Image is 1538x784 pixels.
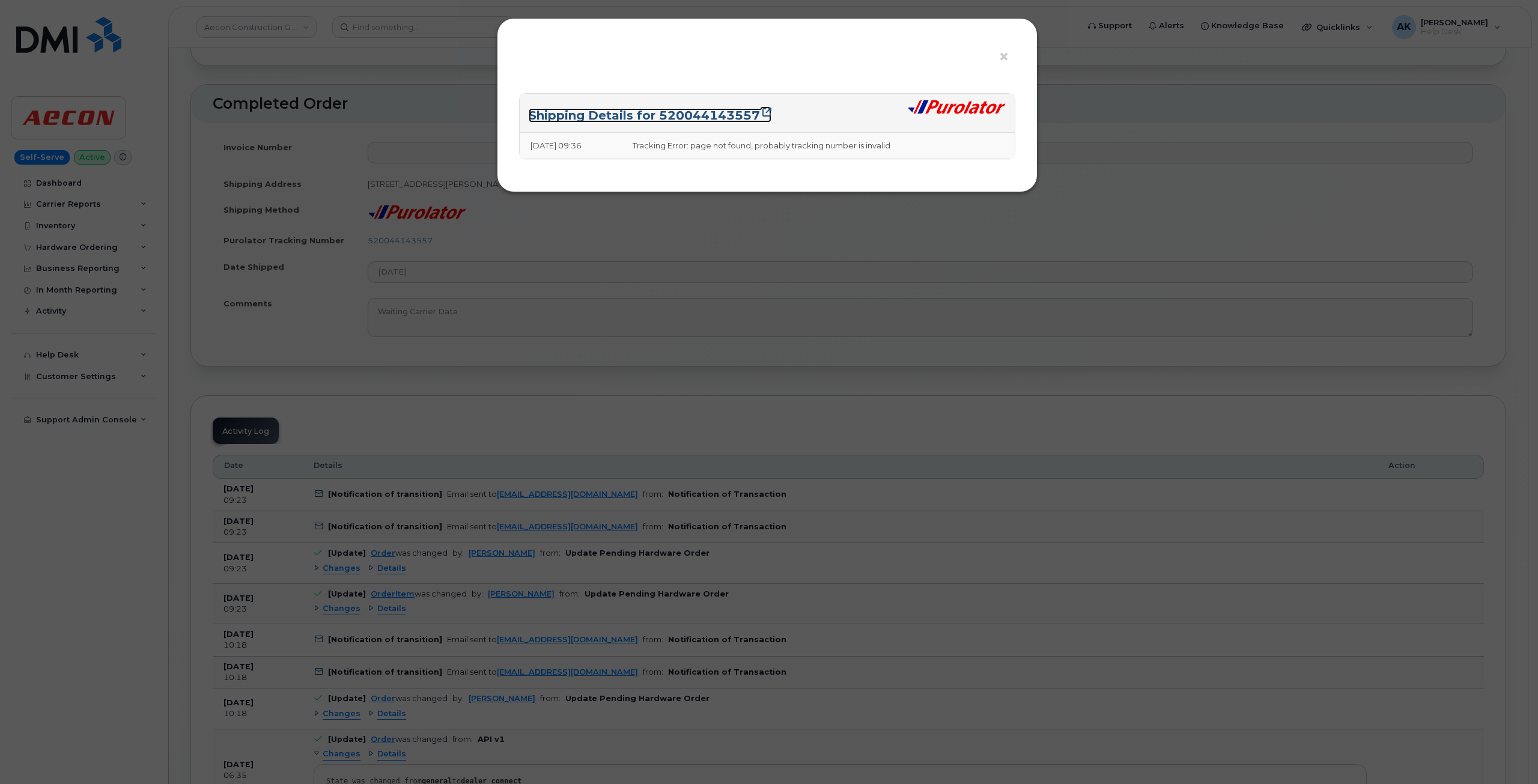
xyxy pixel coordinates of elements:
span: × [998,46,1009,68]
button: × [998,48,1015,66]
td: [DATE] 09:36 [520,133,622,159]
img: purolator-9dc0d6913a5419968391dc55414bb4d415dd17fc9089aa56d78149fa0af40473.png [907,99,1006,115]
td: Tracking Error: page not found, probably tracking number is invalid [622,133,1015,159]
a: Shipping Details for 520044143557 [529,108,771,123]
